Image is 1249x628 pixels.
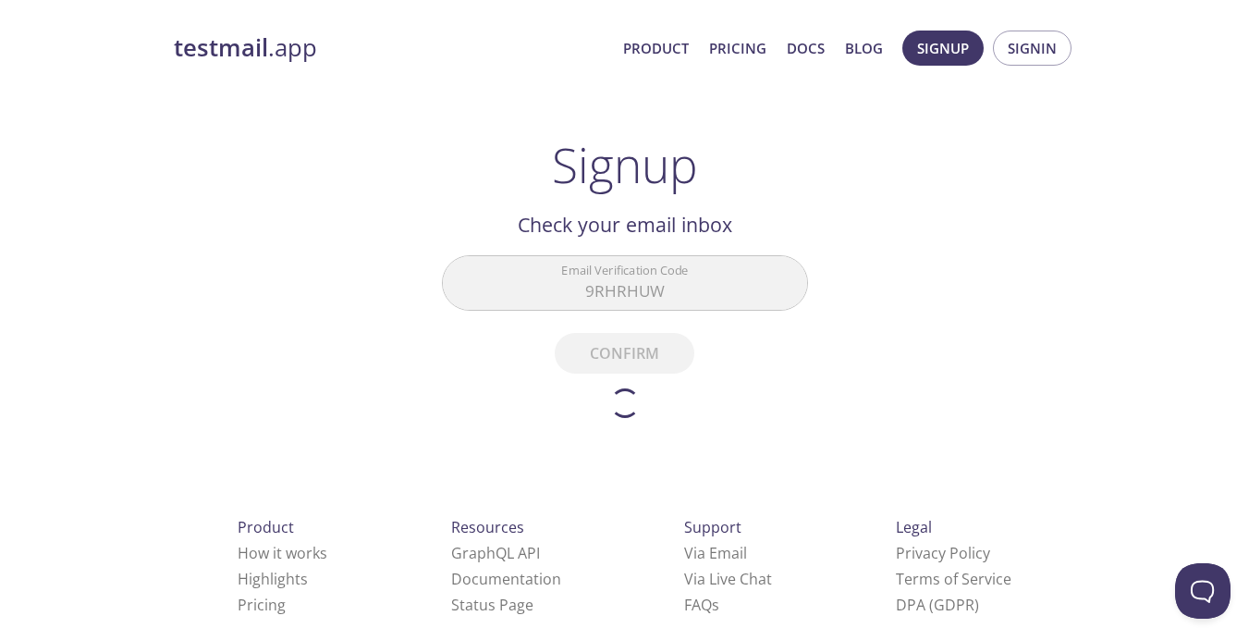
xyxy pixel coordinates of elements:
[896,569,1011,589] a: Terms of Service
[451,517,524,537] span: Resources
[896,595,979,615] a: DPA (GDPR)
[684,517,741,537] span: Support
[174,32,608,64] a: testmail.app
[623,36,689,60] a: Product
[709,36,766,60] a: Pricing
[238,569,308,589] a: Highlights
[238,543,327,563] a: How it works
[993,31,1071,66] button: Signin
[451,543,540,563] a: GraphQL API
[238,595,286,615] a: Pricing
[451,595,533,615] a: Status Page
[896,517,932,537] span: Legal
[896,543,990,563] a: Privacy Policy
[552,137,698,192] h1: Signup
[238,517,294,537] span: Product
[712,595,719,615] span: s
[684,595,719,615] a: FAQ
[684,543,747,563] a: Via Email
[174,31,268,64] strong: testmail
[1175,563,1231,619] iframe: Help Scout Beacon - Open
[1008,36,1057,60] span: Signin
[451,569,561,589] a: Documentation
[684,569,772,589] a: Via Live Chat
[787,36,825,60] a: Docs
[902,31,984,66] button: Signup
[917,36,969,60] span: Signup
[845,36,883,60] a: Blog
[442,209,808,240] h2: Check your email inbox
